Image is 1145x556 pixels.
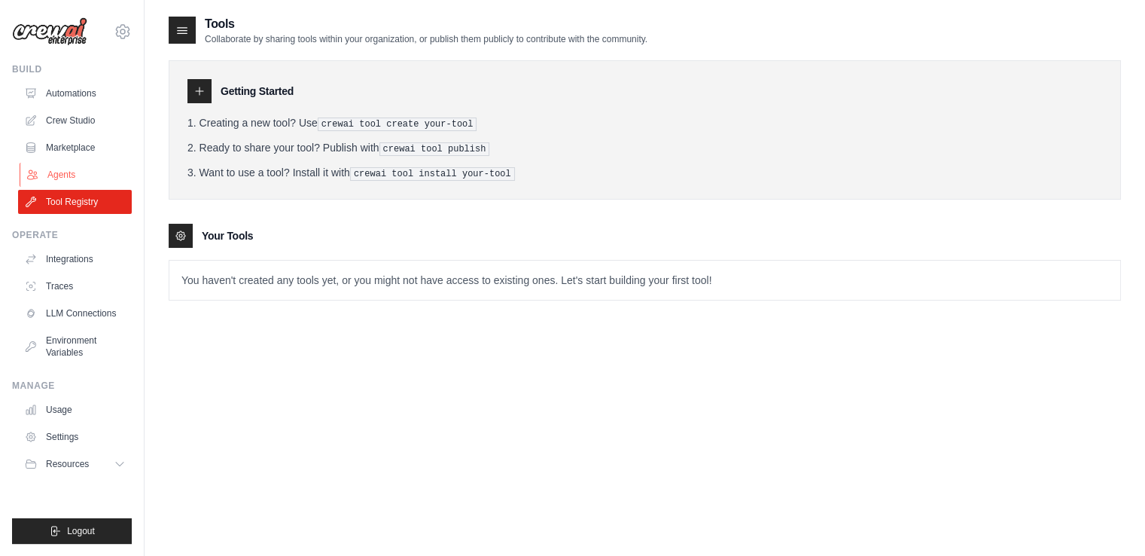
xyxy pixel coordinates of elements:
li: Want to use a tool? Install it with [187,165,1102,181]
a: Environment Variables [18,328,132,365]
a: Agents [20,163,133,187]
button: Logout [12,518,132,544]
a: LLM Connections [18,301,132,325]
button: Resources [18,452,132,476]
pre: crewai tool install your-tool [350,167,515,181]
a: Marketplace [18,136,132,160]
a: Traces [18,274,132,298]
span: Resources [46,458,89,470]
a: Tool Registry [18,190,132,214]
p: You haven't created any tools yet, or you might not have access to existing ones. Let's start bui... [169,261,1120,300]
a: Crew Studio [18,108,132,133]
pre: crewai tool create your-tool [318,118,477,131]
h3: Getting Started [221,84,294,99]
a: Usage [18,398,132,422]
a: Automations [18,81,132,105]
h2: Tools [205,15,647,33]
div: Manage [12,380,132,392]
li: Ready to share your tool? Publish with [187,140,1102,156]
span: Logout [67,525,95,537]
li: Creating a new tool? Use [187,115,1102,131]
div: Operate [12,229,132,241]
a: Settings [18,425,132,449]
p: Collaborate by sharing tools within your organization, or publish them publicly to contribute wit... [205,33,647,45]
img: Logo [12,17,87,46]
a: Integrations [18,247,132,271]
h3: Your Tools [202,228,253,243]
pre: crewai tool publish [379,142,490,156]
div: Build [12,63,132,75]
